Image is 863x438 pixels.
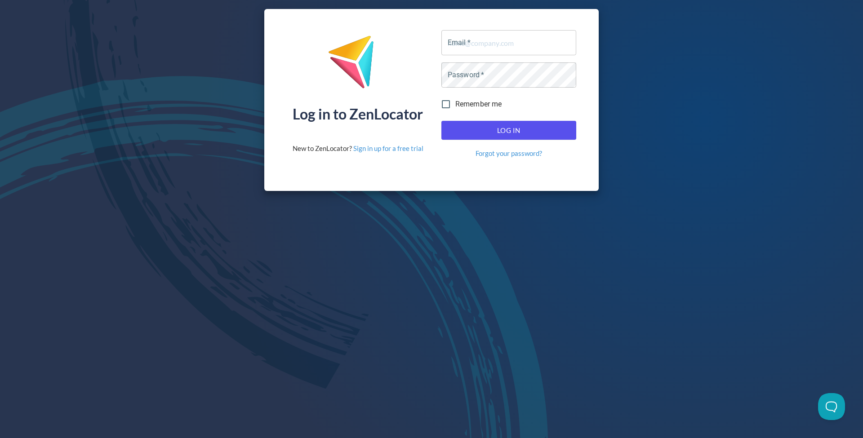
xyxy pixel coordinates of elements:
div: New to ZenLocator? [293,144,423,153]
span: Remember me [455,99,502,110]
iframe: Toggle Customer Support [818,393,845,420]
span: Log In [451,124,566,136]
a: Sign in up for a free trial [353,144,423,152]
a: Forgot your password? [476,149,542,158]
div: Log in to ZenLocator [293,107,423,121]
input: name@company.com [441,30,576,55]
img: ZenLocator [328,35,388,96]
button: Log In [441,121,576,140]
